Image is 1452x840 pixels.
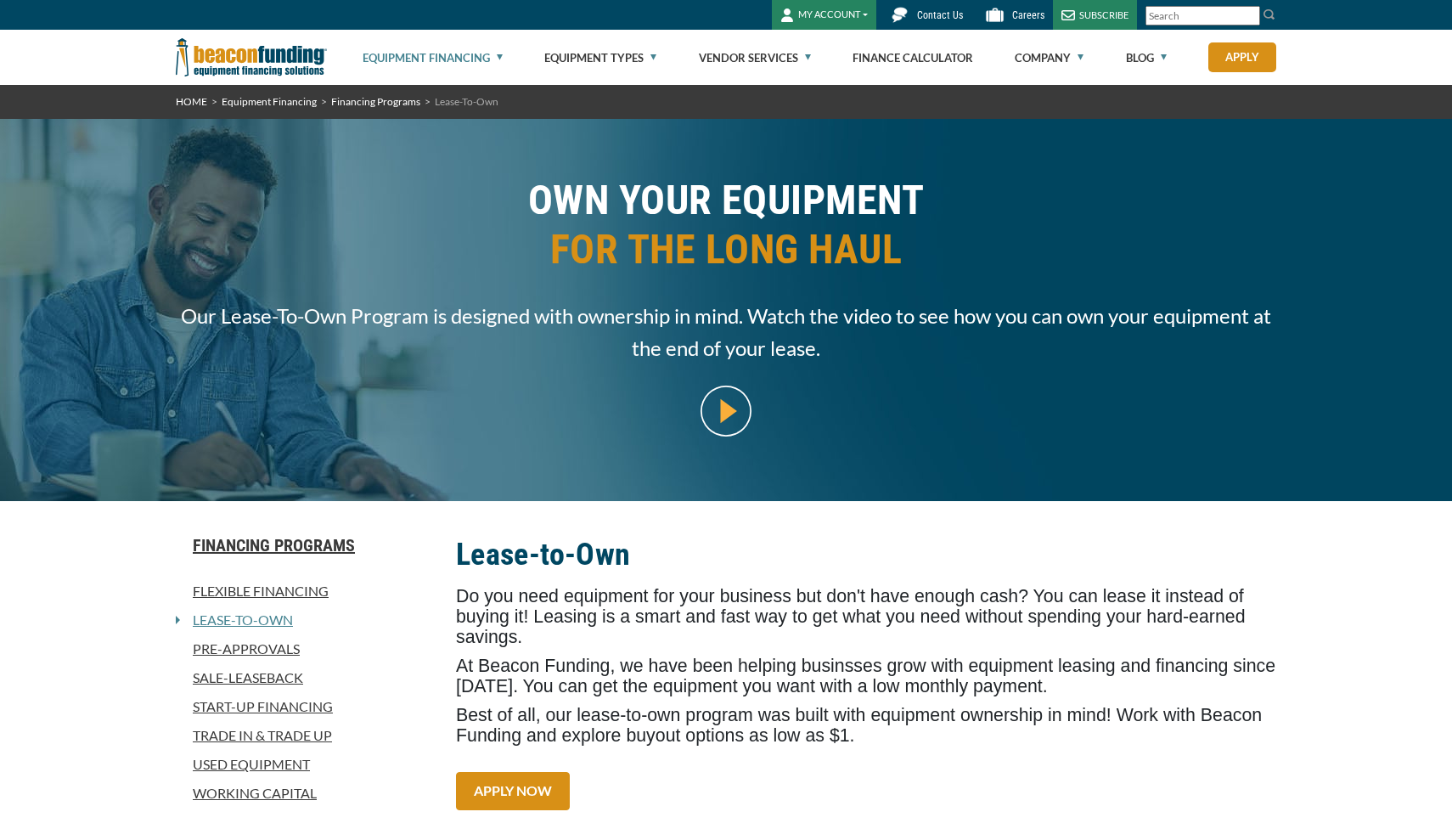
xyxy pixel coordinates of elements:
[176,535,436,555] a: Financing Programs
[456,535,1276,574] h2: Lease-to-Own
[1145,6,1260,25] input: Search
[176,783,436,803] a: Working Capital
[456,586,1246,647] span: Do you need equipment for your business but don't have enough cash? You can lease it instead of b...
[176,581,436,601] a: Flexible Financing
[456,772,570,810] a: APPLY NOW
[699,31,811,85] a: Vendor Services
[1208,42,1276,72] a: Apply
[222,95,317,108] a: Equipment Financing
[176,696,436,717] a: Start-Up Financing
[1015,31,1083,85] a: Company
[176,668,436,688] a: Sale-Leaseback
[176,300,1276,364] span: Our Lease-To-Own Program is designed with ownership in mind. Watch the video to see how you can o...
[435,95,498,108] span: Lease-To-Own
[176,639,436,659] a: Pre-approvals
[176,225,1276,274] span: FOR THE LONG HAUL
[853,31,973,85] a: Finance Calculator
[331,95,420,108] a: Financing Programs
[544,31,656,85] a: Equipment Types
[176,754,436,775] a: Used Equipment
[456,705,1262,746] span: Best of all, our lease-to-own program was built with equipment ownership in mind! Work with Beaco...
[1012,9,1044,21] span: Careers
[456,656,1275,696] span: At Beacon Funding, we have been helping businsses grow with equipment leasing and financing since...
[1263,8,1276,21] img: Search
[176,30,327,85] img: Beacon Funding Corporation logo
[917,9,963,21] span: Contact Us
[176,95,207,108] a: HOME
[180,610,293,630] a: Lease-To-Own
[701,386,751,437] img: video modal pop-up play button
[176,725,436,746] a: Trade In & Trade Up
[176,176,1276,287] h1: OWN YOUR EQUIPMENT
[1242,9,1256,23] a: Clear search text
[1126,31,1167,85] a: Blog
[363,31,503,85] a: Equipment Financing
